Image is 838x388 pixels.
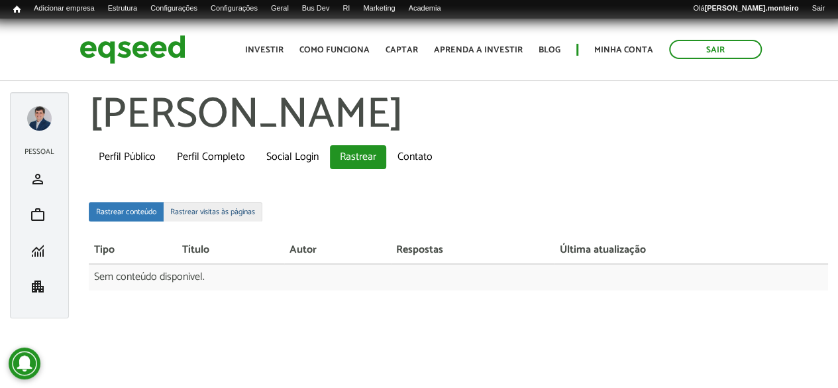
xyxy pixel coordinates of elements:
li: Minha empresa [17,269,62,304]
th: Respostas [391,237,554,264]
a: Estrutura [101,3,144,14]
a: Configurações [204,3,264,14]
li: Meu portfólio [17,197,62,233]
th: Última atualização [554,237,828,264]
a: Aprenda a investir [434,46,523,54]
li: Minhas rodadas de investimento [17,233,62,269]
a: Sair [669,40,762,59]
h1: [PERSON_NAME] [89,92,828,139]
a: Bus Dev [295,3,337,14]
a: Blog [539,46,560,54]
a: Início [7,3,27,16]
a: Rastrear conteúdo [89,202,164,222]
a: person [21,171,58,187]
a: apartment [21,279,58,294]
a: Captar [386,46,418,54]
span: apartment [30,279,46,294]
a: Marketing [356,3,401,14]
a: Sair [805,3,831,14]
span: monitoring [30,243,46,259]
th: Autor [284,237,391,264]
a: RI [336,3,356,14]
a: Rastrear visitas às páginas [163,202,262,222]
a: Social Login [256,145,329,169]
span: Início [13,5,21,14]
a: Academia [401,3,447,14]
a: Geral [264,3,295,14]
a: Perfil Completo [167,145,255,169]
h2: Pessoal [17,148,62,156]
a: Como funciona [299,46,370,54]
th: Título [177,237,284,264]
strong: [PERSON_NAME].monteiro [704,4,798,12]
span: person [30,171,46,187]
a: Contato [388,145,443,169]
a: Adicionar empresa [27,3,101,14]
th: Tipo [89,237,177,264]
a: Olá[PERSON_NAME].monteiro [686,3,805,14]
td: Sem conteúdo disponivel. [89,264,828,291]
img: EqSeed [79,32,185,67]
a: work [21,207,58,223]
li: Meu perfil [17,161,62,197]
a: Minha conta [594,46,653,54]
a: Investir [245,46,284,54]
a: Perfil Público [89,145,166,169]
a: Expandir menu [27,106,52,131]
a: Rastrear [330,145,386,169]
a: monitoring [21,243,58,259]
span: work [30,207,46,223]
a: Configurações [144,3,204,14]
